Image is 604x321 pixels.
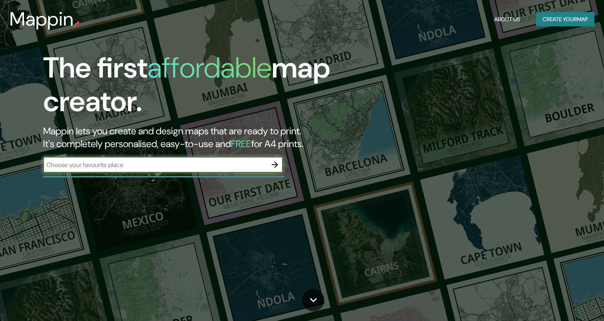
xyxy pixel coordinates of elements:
[491,12,523,27] button: About Us
[74,21,80,27] img: mappin-pin
[10,8,74,30] h3: Mappin
[43,160,267,169] input: Choose your favourite place
[536,12,594,27] button: Create yourmap
[231,138,251,150] h5: FREE
[43,51,345,125] h1: The first map creator.
[43,125,345,150] h2: Mappin lets you create and design maps that are ready to print. It's completely personalised, eas...
[147,49,272,86] h1: affordable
